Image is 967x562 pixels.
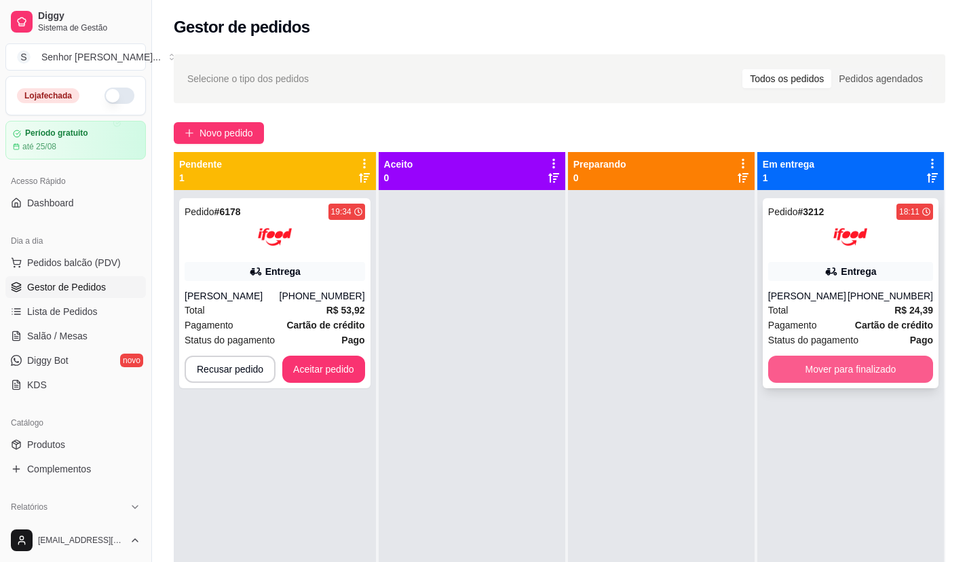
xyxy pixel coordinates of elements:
a: Gestor de Pedidos [5,276,146,298]
button: [EMAIL_ADDRESS][DOMAIN_NAME] [5,524,146,557]
div: [PERSON_NAME] [768,289,848,303]
span: Pedido [768,206,798,217]
a: DiggySistema de Gestão [5,5,146,38]
strong: R$ 24,39 [894,305,933,316]
span: Pedidos balcão (PDV) [27,256,121,269]
img: ifood [258,220,292,254]
span: plus [185,128,194,138]
a: Período gratuitoaté 25/08 [5,121,146,160]
span: Pagamento [185,318,233,333]
p: Pendente [179,157,222,171]
button: Mover para finalizado [768,356,933,383]
span: Total [768,303,789,318]
span: Selecione o tipo dos pedidos [187,71,309,86]
div: Todos os pedidos [742,69,831,88]
p: 0 [573,171,626,185]
div: 19:34 [331,206,352,217]
a: Produtos [5,434,146,455]
span: S [17,50,31,64]
button: Recusar pedido [185,356,276,383]
span: Sistema de Gestão [38,22,140,33]
button: Pedidos balcão (PDV) [5,252,146,274]
span: Complementos [27,462,91,476]
a: Diggy Botnovo [5,350,146,371]
a: Dashboard [5,192,146,214]
div: Acesso Rápido [5,170,146,192]
span: Diggy Bot [27,354,69,367]
strong: # 3212 [797,206,824,217]
p: Em entrega [763,157,814,171]
div: Catálogo [5,412,146,434]
p: 1 [179,171,222,185]
button: Novo pedido [174,122,264,144]
div: Loja fechada [17,88,79,103]
span: Pagamento [768,318,817,333]
span: Status do pagamento [185,333,275,348]
a: Salão / Mesas [5,325,146,347]
div: [PHONE_NUMBER] [848,289,933,303]
span: Dashboard [27,196,74,210]
div: Entrega [841,265,876,278]
div: 18:11 [899,206,919,217]
div: Pedidos agendados [831,69,930,88]
span: Pedido [185,206,214,217]
article: Período gratuito [25,128,88,138]
p: 1 [763,171,814,185]
strong: Cartão de crédito [855,320,933,331]
span: Total [185,303,205,318]
button: Alterar Status [105,88,134,104]
span: [EMAIL_ADDRESS][DOMAIN_NAME] [38,535,124,546]
strong: Pago [341,335,364,345]
img: ifood [833,220,867,254]
button: Aceitar pedido [282,356,365,383]
button: Select a team [5,43,146,71]
span: Gestor de Pedidos [27,280,106,294]
span: Produtos [27,438,65,451]
a: KDS [5,374,146,396]
p: Preparando [573,157,626,171]
div: [PHONE_NUMBER] [280,289,365,303]
p: Aceito [384,157,413,171]
div: Dia a dia [5,230,146,252]
div: [PERSON_NAME] [185,289,280,303]
article: até 25/08 [22,141,56,152]
a: Lista de Pedidos [5,301,146,322]
span: Diggy [38,10,140,22]
span: Lista de Pedidos [27,305,98,318]
span: Status do pagamento [768,333,858,348]
h2: Gestor de pedidos [174,16,310,38]
span: Salão / Mesas [27,329,88,343]
div: Entrega [265,265,301,278]
p: 0 [384,171,413,185]
strong: R$ 53,92 [326,305,365,316]
div: Senhor [PERSON_NAME] ... [41,50,161,64]
strong: Cartão de crédito [286,320,364,331]
a: Relatórios de vendas [5,518,146,540]
strong: # 6178 [214,206,241,217]
span: Relatórios [11,502,48,512]
span: Novo pedido [200,126,253,140]
a: Complementos [5,458,146,480]
strong: Pago [910,335,933,345]
span: KDS [27,378,47,392]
